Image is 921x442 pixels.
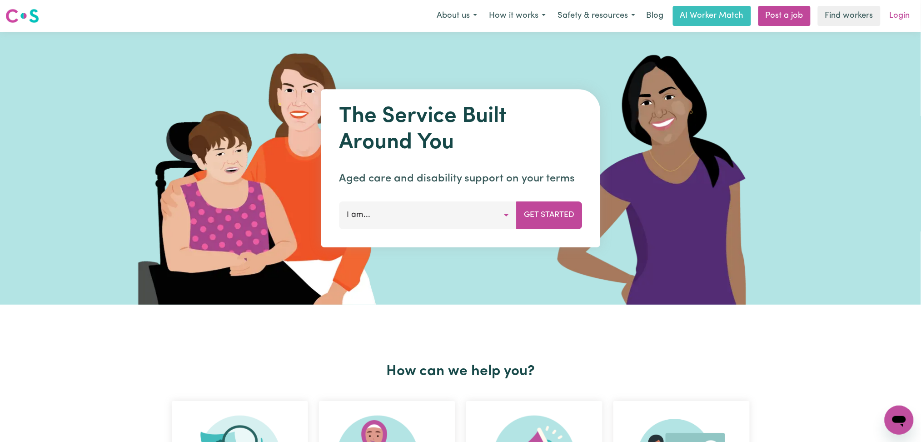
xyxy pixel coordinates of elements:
p: Aged care and disability support on your terms [339,171,582,187]
button: Safety & resources [552,6,641,25]
a: Login [884,6,916,26]
a: AI Worker Match [673,6,751,26]
a: Blog [641,6,669,26]
iframe: Button to launch messaging window [885,406,914,435]
button: About us [431,6,483,25]
a: Find workers [818,6,881,26]
h1: The Service Built Around You [339,104,582,156]
a: Careseekers logo [5,5,39,26]
button: I am... [339,201,517,229]
img: Careseekers logo [5,8,39,24]
button: Get Started [516,201,582,229]
a: Post a job [758,6,811,26]
h2: How can we help you? [166,363,755,380]
button: How it works [483,6,552,25]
